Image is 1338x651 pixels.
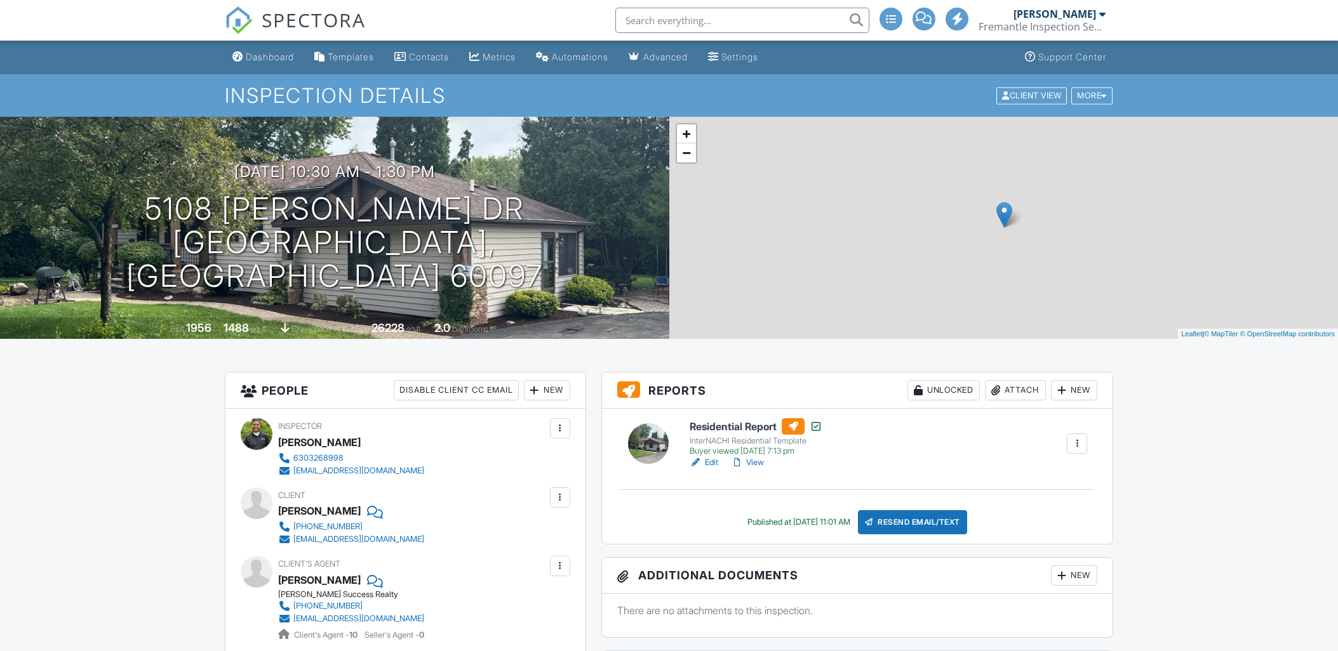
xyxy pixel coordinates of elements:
div: [EMAIL_ADDRESS][DOMAIN_NAME] [293,614,424,624]
div: Buyer viewed [DATE] 7:13 pm [690,446,822,456]
a: Leaflet [1181,330,1202,338]
h3: [DATE] 10:30 am - 1:30 pm [234,163,435,180]
a: © OpenStreetMap contributors [1240,330,1335,338]
div: [PERSON_NAME] [278,501,361,520]
a: Zoom in [677,124,696,143]
a: [PERSON_NAME] [278,570,361,589]
span: bathrooms [452,324,488,334]
div: New [1051,565,1097,586]
a: [EMAIL_ADDRESS][DOMAIN_NAME] [278,533,424,546]
span: Inspector [278,421,322,431]
div: Unlocked [907,380,980,400]
div: 2.0 [434,321,450,334]
a: View [731,456,764,469]
a: Metrics [464,46,521,69]
span: Lot Size [343,324,370,334]
div: Client View [996,87,1067,104]
h3: Reports [602,372,1113,409]
div: New [1051,380,1097,400]
input: Search everything... [615,8,869,33]
a: [EMAIL_ADDRESS][DOMAIN_NAME] [278,464,424,477]
h3: People [225,372,585,409]
div: 1488 [224,321,249,334]
div: [EMAIL_ADDRESS][DOMAIN_NAME] [293,466,424,476]
a: Edit [690,456,718,469]
div: Contacts [409,51,449,62]
div: Dashboard [246,51,294,62]
span: Client's Agent [278,559,340,569]
a: Settings [703,46,763,69]
a: Advanced [624,46,693,69]
a: Contacts [389,46,454,69]
div: Disable Client CC Email [394,380,519,400]
strong: 0 [419,630,424,640]
div: [PHONE_NUMBER] [293,601,363,611]
a: Support Center [1020,46,1111,69]
div: More [1071,87,1113,104]
div: 1956 [186,321,211,334]
div: 26228 [371,321,405,334]
span: Client [278,490,305,500]
div: New [524,380,570,400]
a: Residential Report InterNACHI Residential Template Buyer viewed [DATE] 7:13 pm [690,418,822,456]
span: Built [170,324,184,334]
a: Templates [309,46,379,69]
span: Client's Agent - [294,630,359,640]
div: Fremantle Inspection Services [979,20,1106,33]
div: [PERSON_NAME] Success Realty [278,589,434,600]
a: Client View [995,90,1070,100]
div: 6303268998 [293,453,344,463]
a: [PHONE_NUMBER] [278,600,424,612]
span: Seller's Agent - [365,630,424,640]
a: Automations (Advanced) [531,46,613,69]
a: Dashboard [227,46,299,69]
a: SPECTORA [225,17,366,44]
div: Settings [721,51,758,62]
div: [PERSON_NAME] [1014,8,1096,20]
h3: Additional Documents [602,558,1113,594]
h1: Inspection Details [225,84,1114,107]
a: [EMAIL_ADDRESS][DOMAIN_NAME] [278,612,424,625]
span: sq.ft. [406,324,422,334]
a: 6303268998 [278,452,424,464]
div: Advanced [643,51,688,62]
img: The Best Home Inspection Software - Spectora [225,6,253,34]
span: crawlspace [291,324,331,334]
div: | [1178,329,1338,339]
div: [EMAIL_ADDRESS][DOMAIN_NAME] [293,534,424,544]
div: InterNACHI Residential Template [690,436,822,446]
a: © MapTiler [1204,330,1238,338]
span: sq. ft. [251,324,269,334]
div: Published at [DATE] 11:01 AM [747,517,850,527]
div: [PERSON_NAME] [278,433,361,452]
a: Zoom out [677,143,696,162]
div: Support Center [1038,51,1106,62]
span: SPECTORA [262,6,366,33]
h1: 5108 [PERSON_NAME] Dr [GEOGRAPHIC_DATA], [GEOGRAPHIC_DATA] 60097 [20,192,649,293]
div: [PHONE_NUMBER] [293,522,363,532]
h6: Residential Report [690,418,822,435]
div: Resend Email/Text [858,510,967,534]
strong: 10 [349,630,358,640]
div: Attach [985,380,1046,400]
a: [PHONE_NUMBER] [278,520,424,533]
div: Automations [552,51,608,62]
p: There are no attachments to this inspection. [617,603,1098,617]
div: Metrics [483,51,516,62]
div: Templates [328,51,374,62]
